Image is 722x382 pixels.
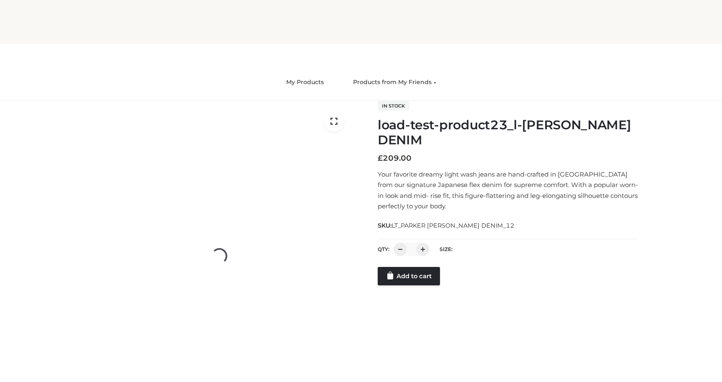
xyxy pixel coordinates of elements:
[378,267,440,285] a: Add to cart
[378,246,389,252] label: QTY:
[378,118,638,148] h1: load-test-product23_l-[PERSON_NAME] DENIM
[378,154,383,163] span: £
[378,154,412,163] bdi: 209.00
[347,73,442,92] a: Products from My Friends
[280,73,330,92] a: My Products
[378,220,515,231] span: SKU:
[440,246,453,252] label: Size:
[392,222,514,229] span: LT_PARKER [PERSON_NAME] DENIM_12
[378,101,409,111] span: In stock
[378,169,638,212] p: Your favorite dreamy light wash jeans are hand-crafted in [GEOGRAPHIC_DATA] from our signature Ja...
